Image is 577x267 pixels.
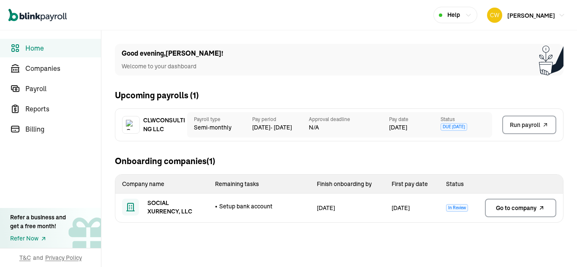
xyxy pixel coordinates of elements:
[8,3,67,27] nav: Global
[446,204,468,212] span: In Review
[535,227,577,267] iframe: Chat Widget
[389,116,441,123] span: Pay date
[19,254,31,262] span: T&C
[122,49,223,59] h1: Good evening , [PERSON_NAME] !
[433,7,477,23] button: Help
[219,202,272,210] span: Setup bank account
[389,123,407,132] span: [DATE]
[25,104,101,114] span: Reports
[33,254,43,262] span: and
[252,123,309,132] span: [DATE] - [DATE]
[310,194,385,223] td: [DATE]
[208,175,310,194] th: Remaining tasks
[485,199,556,217] a: Go to company
[25,43,101,53] span: Home
[25,84,101,94] span: Payroll
[122,62,223,71] p: Welcome to your dashboard
[194,116,245,123] span: Payroll type
[441,123,467,131] span: Due [DATE]
[484,6,569,24] button: [PERSON_NAME]
[115,155,215,167] h2: Onboarding companies (1)
[502,116,556,134] button: Run payroll
[385,175,439,194] th: First pay date
[25,63,101,73] span: Companies
[215,202,218,210] span: •
[510,121,540,129] span: Run payroll
[439,175,478,194] th: Status
[310,175,385,194] th: Finish onboarding by
[45,254,82,262] span: Privacy Policy
[496,204,536,212] span: Go to company
[447,11,460,19] span: Help
[115,89,199,102] h2: Upcoming payrolls ( 1 )
[309,116,389,123] span: Approval deadline
[507,12,555,19] span: [PERSON_NAME]
[115,175,208,194] th: Company name
[441,116,492,123] span: Status
[126,120,136,130] img: Company logo
[147,199,201,216] span: SOCIAL XURRENCY, LLC
[385,194,439,223] td: [DATE]
[539,44,563,76] img: Plant illustration
[10,213,66,231] div: Refer a business and get a free month!
[252,116,309,123] span: Pay period
[25,124,101,134] span: Billing
[309,123,389,132] span: N/A
[10,234,66,243] a: Refer Now
[143,116,185,134] span: CLWCONSULTING LLC
[194,123,245,132] span: Semi-monthly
